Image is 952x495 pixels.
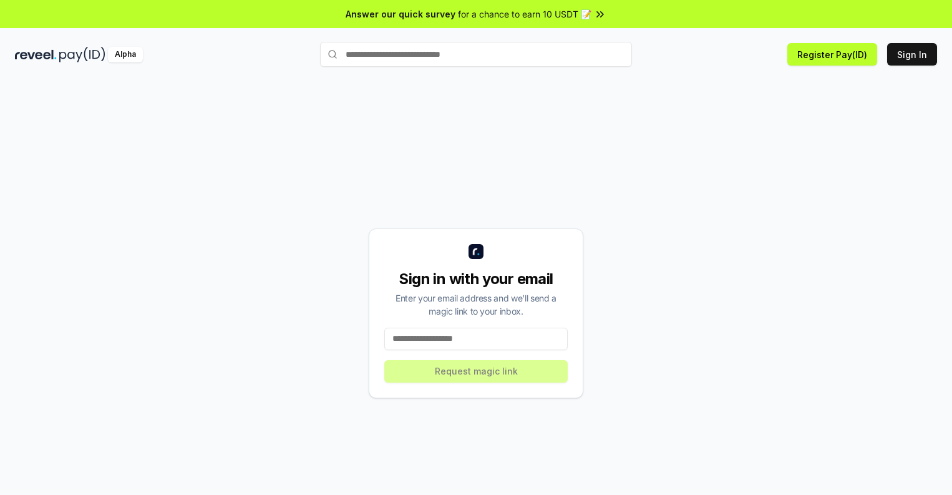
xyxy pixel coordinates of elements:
img: reveel_dark [15,47,57,62]
button: Register Pay(ID) [787,43,877,66]
img: logo_small [469,244,483,259]
div: Sign in with your email [384,269,568,289]
div: Enter your email address and we’ll send a magic link to your inbox. [384,292,568,318]
img: pay_id [59,47,105,62]
span: for a chance to earn 10 USDT 📝 [458,7,591,21]
button: Sign In [887,43,937,66]
span: Answer our quick survey [346,7,455,21]
div: Alpha [108,47,143,62]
